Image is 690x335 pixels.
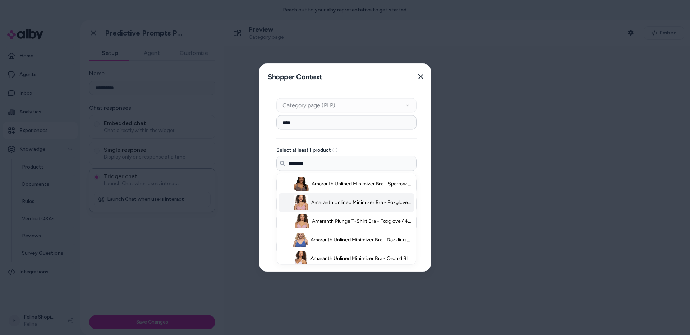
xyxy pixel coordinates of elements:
img: Amaranth Plunge T-Shirt Bra - Foxglove / 40H [295,214,309,228]
img: Amaranth Unlined Minimizer Bra - Dazzling Blue / 32C [293,233,308,247]
img: Amaranth Unlined Minimizer Bra - Sparrow / 32C [294,177,309,191]
h2: Shopper Context [265,69,322,84]
img: Amaranth Unlined Minimizer Bra - Foxglove / 32D [294,195,308,210]
span: Amaranth Unlined Minimizer Bra - Orchid Bloom / 34G [310,255,412,262]
span: Amaranth Unlined Minimizer Bra - Dazzling Blue / 32C [310,236,412,244]
img: Amaranth Unlined Minimizer Bra - Orchid Bloom / 34G [293,251,308,266]
span: Amaranth Plunge T-Shirt Bra - Foxglove / 40H [312,218,412,225]
button: Submit [276,240,310,254]
span: Amaranth Unlined Minimizer Bra - Foxglove / 32D [311,199,412,206]
span: Amaranth Unlined Minimizer Bra - Sparrow / 32C [312,180,412,188]
label: Select at least 1 product [276,148,331,153]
